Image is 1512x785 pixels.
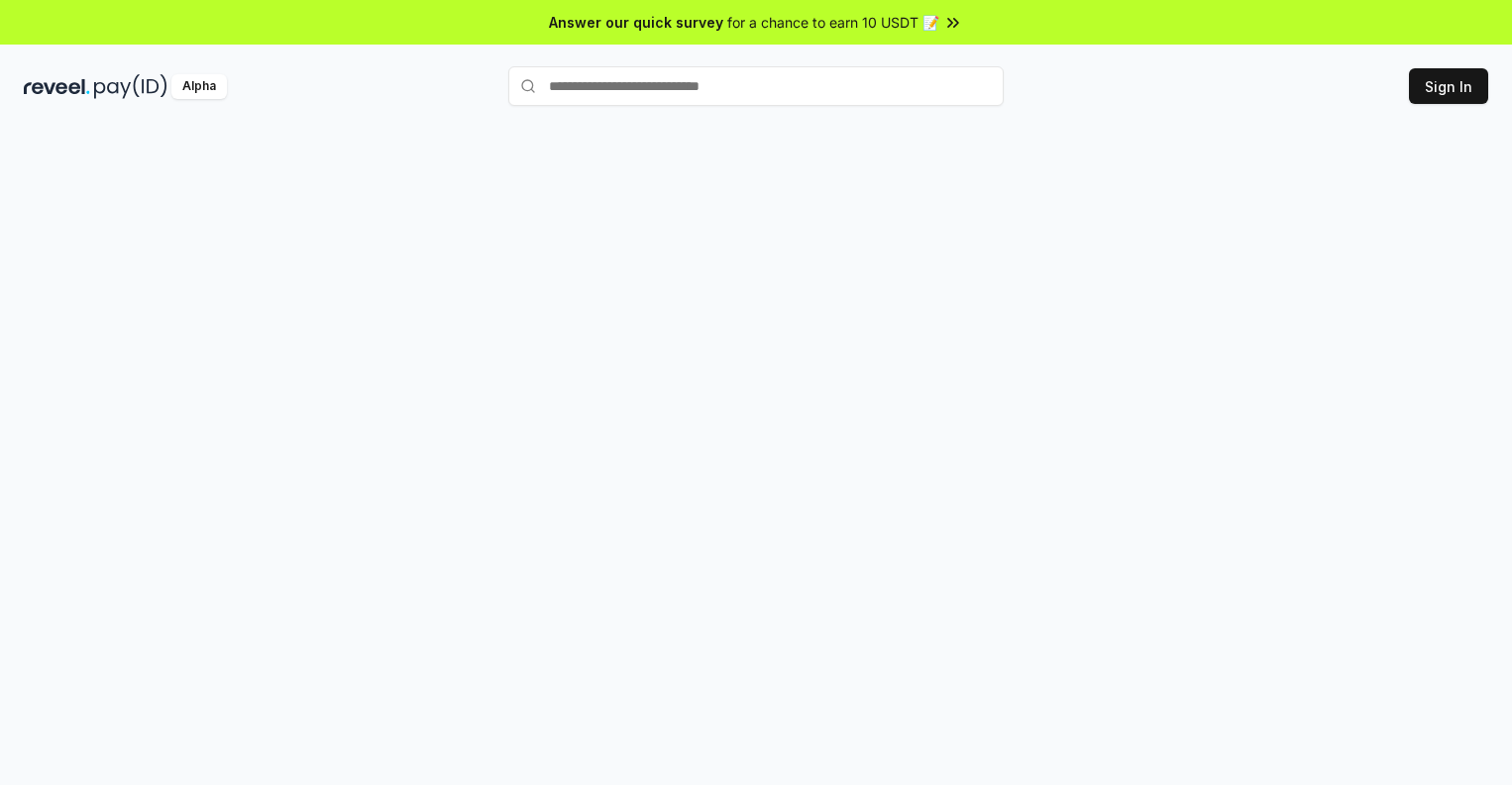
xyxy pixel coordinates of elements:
[171,74,227,99] div: Alpha
[94,74,167,99] img: pay_id
[1409,68,1488,104] button: Sign In
[549,12,723,33] span: Answer our quick survey
[24,74,90,99] img: reveel_dark
[727,12,939,33] span: for a chance to earn 10 USDT 📝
